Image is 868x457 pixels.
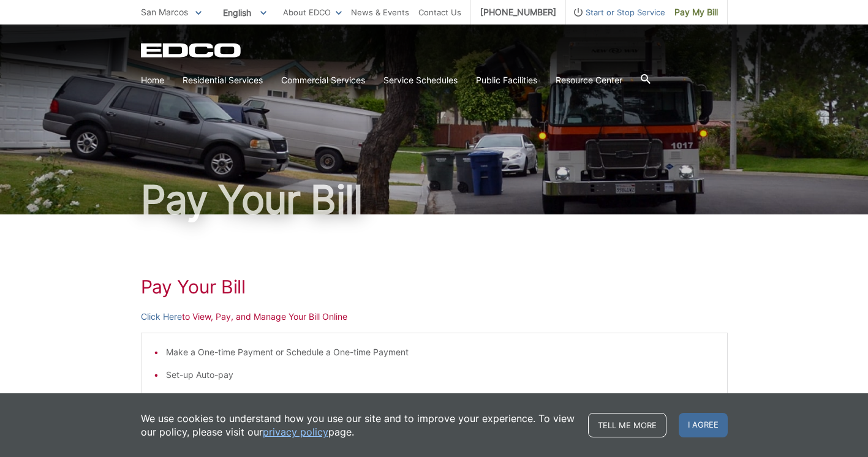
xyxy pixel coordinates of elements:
a: Click Here [141,310,182,323]
a: Public Facilities [476,74,537,87]
a: Resource Center [556,74,622,87]
a: Home [141,74,164,87]
a: Residential Services [183,74,263,87]
p: to View, Pay, and Manage Your Bill Online [141,310,728,323]
a: EDCD logo. Return to the homepage. [141,43,243,58]
a: Commercial Services [281,74,365,87]
span: San Marcos [141,7,188,17]
a: Contact Us [418,6,461,19]
span: Pay My Bill [674,6,718,19]
h1: Pay Your Bill [141,180,728,219]
a: privacy policy [263,425,328,439]
a: News & Events [351,6,409,19]
a: About EDCO [283,6,342,19]
p: We use cookies to understand how you use our site and to improve your experience. To view our pol... [141,412,576,439]
li: Set-up Auto-pay [166,368,715,382]
span: English [214,2,276,23]
h1: Pay Your Bill [141,276,728,298]
a: Service Schedules [383,74,458,87]
li: Manage Stored Payments [166,391,715,404]
li: Make a One-time Payment or Schedule a One-time Payment [166,346,715,359]
a: Tell me more [588,413,666,437]
span: I agree [679,413,728,437]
